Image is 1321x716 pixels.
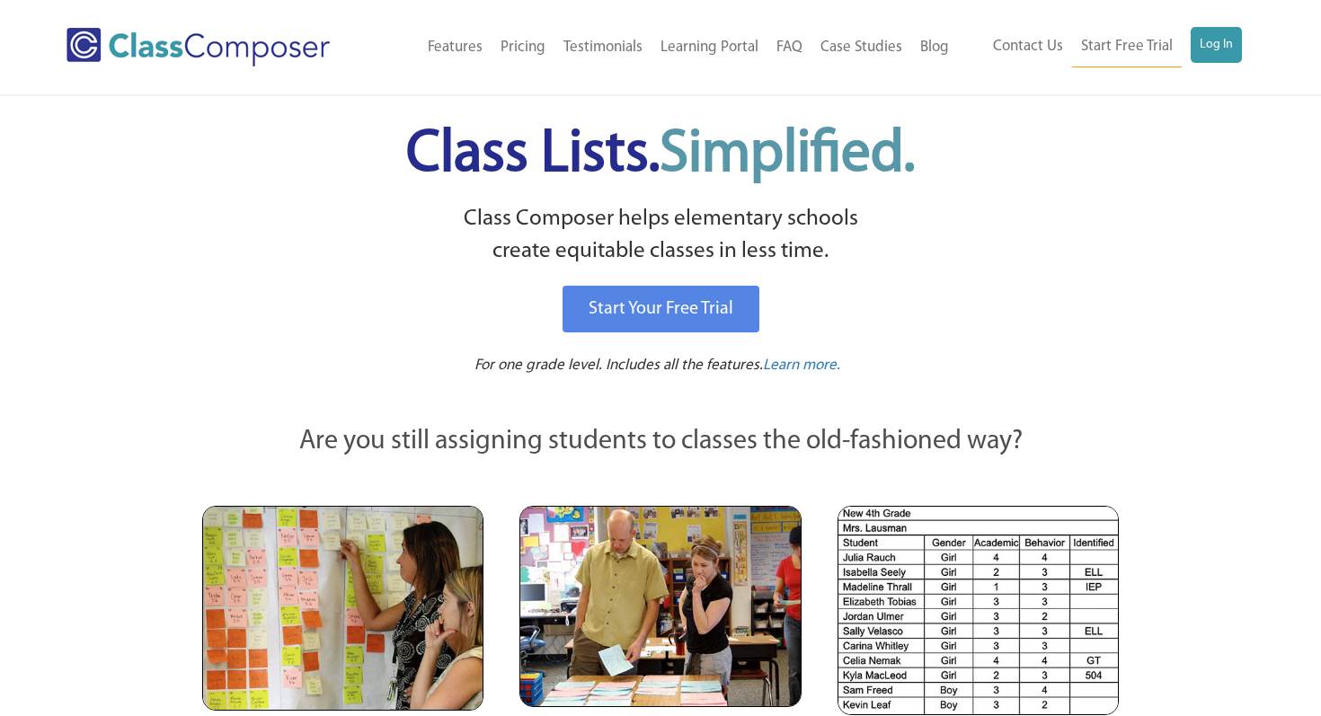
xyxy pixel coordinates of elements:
[660,126,915,184] span: Simplified.
[202,422,1119,462] p: Are you still assigning students to classes the old-fashioned way?
[811,28,911,67] a: Case Studies
[652,28,767,67] a: Learning Portal
[202,506,483,711] img: Teachers Looking at Sticky Notes
[589,300,733,318] span: Start Your Free Trial
[474,358,763,373] span: For one grade level. Includes all the features.
[958,27,1242,67] nav: Header Menu
[554,28,652,67] a: Testimonials
[767,28,811,67] a: FAQ
[984,27,1072,66] a: Contact Us
[377,28,958,67] nav: Header Menu
[763,358,840,373] span: Learn more.
[519,506,801,706] img: Blue and Pink Paper Cards
[563,286,759,332] a: Start Your Free Trial
[492,28,554,67] a: Pricing
[419,28,492,67] a: Features
[1072,27,1182,67] a: Start Free Trial
[1191,27,1242,63] a: Log In
[911,28,958,67] a: Blog
[763,355,840,377] a: Learn more.
[406,126,915,184] span: Class Lists.
[838,506,1119,715] img: Spreadsheets
[199,203,1122,269] p: Class Composer helps elementary schools create equitable classes in less time.
[66,28,330,66] img: Class Composer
